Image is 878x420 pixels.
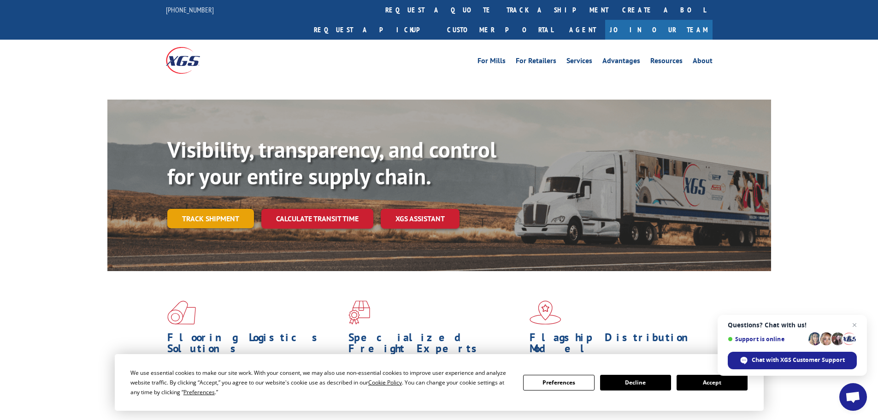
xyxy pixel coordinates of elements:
a: Advantages [602,57,640,67]
button: Accept [677,375,748,390]
div: We use essential cookies to make our site work. With your consent, we may also use non-essential ... [130,368,512,397]
a: [PHONE_NUMBER] [166,5,214,14]
h1: Specialized Freight Experts [348,332,523,359]
span: Cookie Policy [368,379,402,386]
a: About [693,57,713,67]
div: Open chat [839,383,867,411]
a: Resources [650,57,683,67]
span: Chat with XGS Customer Support [752,356,845,364]
h1: Flagship Distribution Model [530,332,704,359]
div: Chat with XGS Customer Support [728,352,857,369]
a: XGS ASSISTANT [381,209,460,229]
img: xgs-icon-total-supply-chain-intelligence-red [167,301,196,325]
a: For Retailers [516,57,556,67]
span: Questions? Chat with us! [728,321,857,329]
div: Cookie Consent Prompt [115,354,764,411]
a: Track shipment [167,209,254,228]
a: Join Our Team [605,20,713,40]
img: xgs-icon-flagship-distribution-model-red [530,301,561,325]
span: Close chat [849,319,860,331]
button: Preferences [523,375,594,390]
a: Services [566,57,592,67]
span: Support is online [728,336,805,343]
b: Visibility, transparency, and control for your entire supply chain. [167,135,496,190]
a: Request a pickup [307,20,440,40]
button: Decline [600,375,671,390]
span: Preferences [183,388,215,396]
img: xgs-icon-focused-on-flooring-red [348,301,370,325]
h1: Flooring Logistics Solutions [167,332,342,359]
a: Agent [560,20,605,40]
a: Calculate transit time [261,209,373,229]
a: Customer Portal [440,20,560,40]
a: For Mills [477,57,506,67]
